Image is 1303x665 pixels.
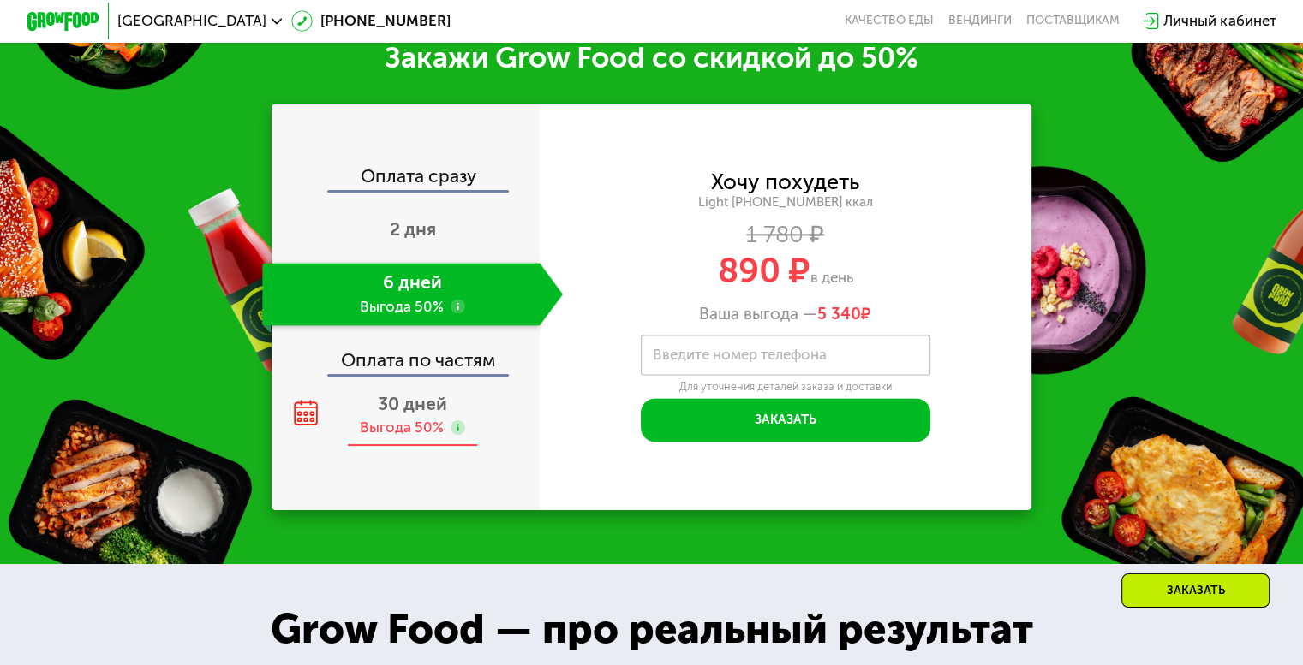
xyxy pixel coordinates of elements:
div: Выгода 50% [360,418,444,437]
div: Light [PHONE_NUMBER] ккал [540,194,1032,211]
div: Личный кабинет [1163,10,1276,32]
div: поставщикам [1026,14,1120,28]
a: [PHONE_NUMBER] [291,10,451,32]
span: 30 дней [378,393,447,414]
div: Grow Food — про реальный результат [241,598,1062,660]
div: Для уточнения деталей заказа и доставки [641,380,930,394]
div: Оплата сразу [273,167,540,190]
span: 5 340 [817,304,861,324]
div: Ваша выгода — [540,304,1032,324]
span: ₽ [817,304,871,324]
a: Вендинги [948,14,1012,28]
button: Заказать [641,398,930,442]
div: Оплата по частям [273,333,540,375]
label: Введите номер телефона [653,350,827,360]
span: 2 дня [390,218,436,240]
span: [GEOGRAPHIC_DATA] [117,14,266,28]
div: Хочу похудеть [711,172,859,192]
a: Качество еды [845,14,934,28]
div: Заказать [1121,573,1270,608]
span: в день [810,269,853,286]
span: 890 ₽ [718,250,810,291]
div: 1 780 ₽ [540,224,1032,244]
